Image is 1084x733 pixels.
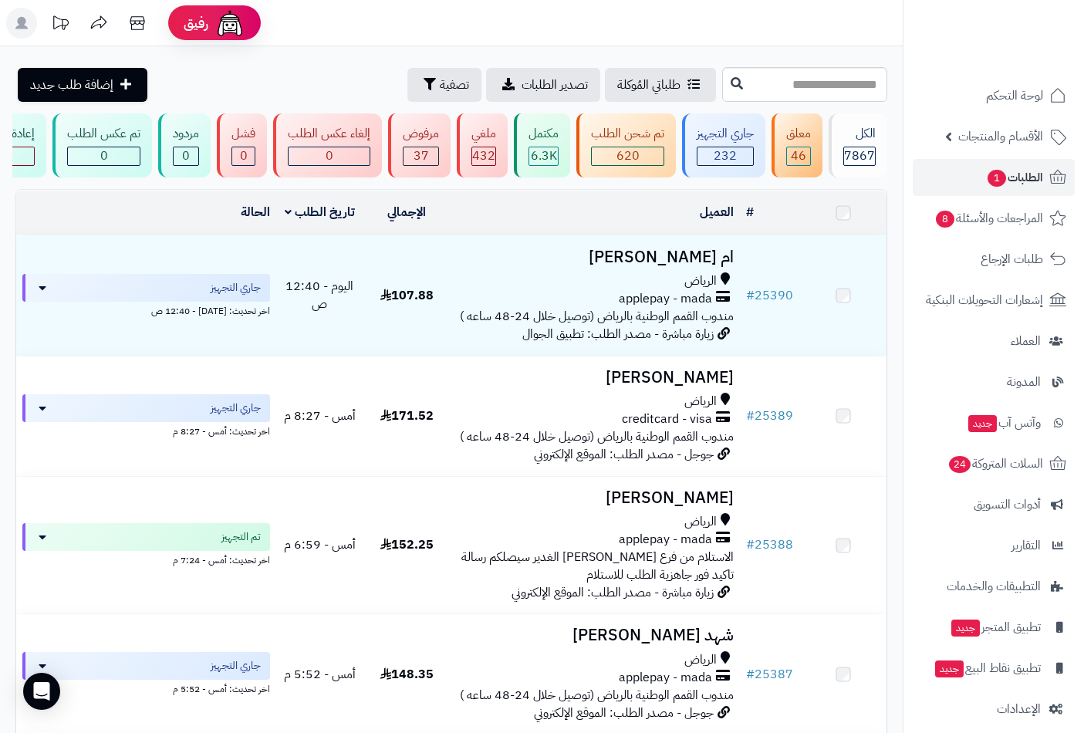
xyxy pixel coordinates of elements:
[843,125,876,143] div: الكل
[174,147,198,165] div: 0
[934,208,1043,229] span: المراجعات والأسئلة
[913,404,1075,441] a: وآتس آبجديد
[573,113,679,177] a: تم شحن الطلب 620
[522,76,588,94] span: تصدير الطلبات
[746,535,755,554] span: #
[844,147,875,165] span: 7867
[768,113,826,177] a: معلق 46
[511,113,573,177] a: مكتمل 6.3K
[326,147,333,165] span: 0
[948,455,972,474] span: 24
[746,203,754,221] a: #
[67,125,140,143] div: تم عكس الطلب
[913,568,1075,605] a: التطبيقات والخدمات
[22,422,270,438] div: اخر تحديث: أمس - 8:27 م
[380,407,434,425] span: 171.52
[221,529,261,545] span: تم التجهيز
[457,248,734,266] h3: ام [PERSON_NAME]
[619,669,712,687] span: applepay - mada
[619,290,712,308] span: applepay - mada
[211,280,261,296] span: جاري التجهيز
[968,415,997,432] span: جديد
[974,494,1041,515] span: أدوات التسويق
[986,167,1043,188] span: الطلبات
[913,527,1075,564] a: التقارير
[981,248,1043,270] span: طلبات الإرجاع
[454,113,511,177] a: ملغي 432
[986,85,1043,106] span: لوحة التحكم
[679,113,768,177] a: جاري التجهيز 232
[967,412,1041,434] span: وآتس آب
[41,8,79,42] a: تحديثات المنصة
[592,147,664,165] div: 620
[935,210,955,228] span: 8
[18,68,147,102] a: إضافة طلب جديد
[285,203,355,221] a: تاريخ الطلب
[460,686,734,704] span: مندوب القمم الوطنية بالرياض (توصيل خلال 24-48 ساعه )
[684,393,717,410] span: الرياض
[1011,535,1041,556] span: التقارير
[22,680,270,696] div: اخر تحديث: أمس - 5:52 م
[913,323,1075,360] a: العملاء
[529,147,558,165] div: 6313
[214,113,270,177] a: فشل 0
[714,147,737,165] span: 232
[289,147,370,165] div: 0
[460,427,734,446] span: مندوب القمم الوطنية بالرياض (توصيل خلال 24-48 ساعه )
[184,14,208,32] span: رفيق
[913,159,1075,196] a: الطلبات1
[486,68,600,102] a: تصدير الطلبات
[68,147,140,165] div: 0
[934,657,1041,679] span: تطبيق نقاط البيع
[457,369,734,387] h3: [PERSON_NAME]
[746,407,755,425] span: #
[387,203,426,221] a: الإجمالي
[22,551,270,567] div: اخر تحديث: أمس - 7:24 م
[947,453,1043,475] span: السلات المتروكة
[997,698,1041,720] span: الإعدادات
[457,627,734,644] h3: شهد [PERSON_NAME]
[403,125,439,143] div: مرفوض
[913,609,1075,646] a: تطبيق المتجرجديد
[214,8,245,39] img: ai-face.png
[534,445,714,464] span: جوجل - مصدر الطلب: الموقع الإلكتروني
[697,147,753,165] div: 232
[534,704,714,722] span: جوجل - مصدر الطلب: الموقع الإلكتروني
[270,113,385,177] a: إلغاء عكس الطلب 0
[746,286,793,305] a: #25390
[786,125,811,143] div: معلق
[913,282,1075,319] a: إشعارات التحويلات البنكية
[746,407,793,425] a: #25389
[684,272,717,290] span: الرياض
[182,147,190,165] span: 0
[697,125,754,143] div: جاري التجهيز
[380,535,434,554] span: 152.25
[284,535,356,554] span: أمس - 6:59 م
[987,169,1007,187] span: 1
[284,407,356,425] span: أمس - 8:27 م
[958,126,1043,147] span: الأقسام والمنتجات
[457,489,734,507] h3: [PERSON_NAME]
[472,147,495,165] span: 432
[288,125,370,143] div: إلغاء عكس الطلب
[926,289,1043,311] span: إشعارات التحويلات البنكية
[979,15,1069,47] img: logo-2.png
[700,203,734,221] a: العميل
[173,125,199,143] div: مردود
[746,665,793,684] a: #25387
[684,513,717,531] span: الرياض
[591,125,664,143] div: تم شحن الطلب
[414,147,429,165] span: 37
[913,445,1075,482] a: السلات المتروكة24
[460,307,734,326] span: مندوب القمم الوطنية بالرياض (توصيل خلال 24-48 ساعه )
[913,241,1075,278] a: طلبات الإرجاع
[380,286,434,305] span: 107.88
[240,147,248,165] span: 0
[746,665,755,684] span: #
[622,410,712,428] span: creditcard - visa
[23,673,60,710] div: Open Intercom Messenger
[950,616,1041,638] span: تطبيق المتجر
[951,620,980,637] span: جديد
[913,691,1075,728] a: الإعدادات
[49,113,155,177] a: تم عكس الطلب 0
